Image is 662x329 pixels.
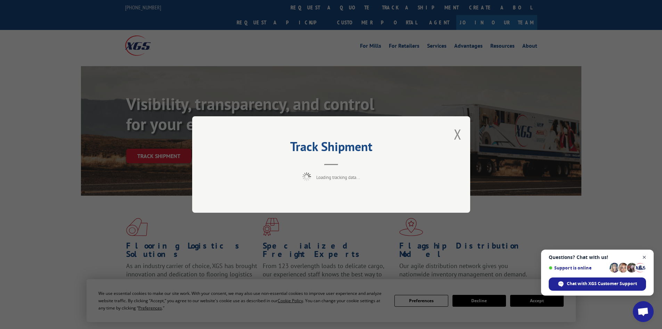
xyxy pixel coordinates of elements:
[316,174,360,180] span: Loading tracking data...
[549,265,607,271] span: Support is online
[633,301,654,322] a: Open chat
[302,172,311,181] img: xgs-loading
[454,125,461,143] button: Close modal
[567,281,637,287] span: Chat with XGS Customer Support
[549,254,646,260] span: Questions? Chat with us!
[227,142,435,155] h2: Track Shipment
[549,277,646,291] span: Chat with XGS Customer Support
